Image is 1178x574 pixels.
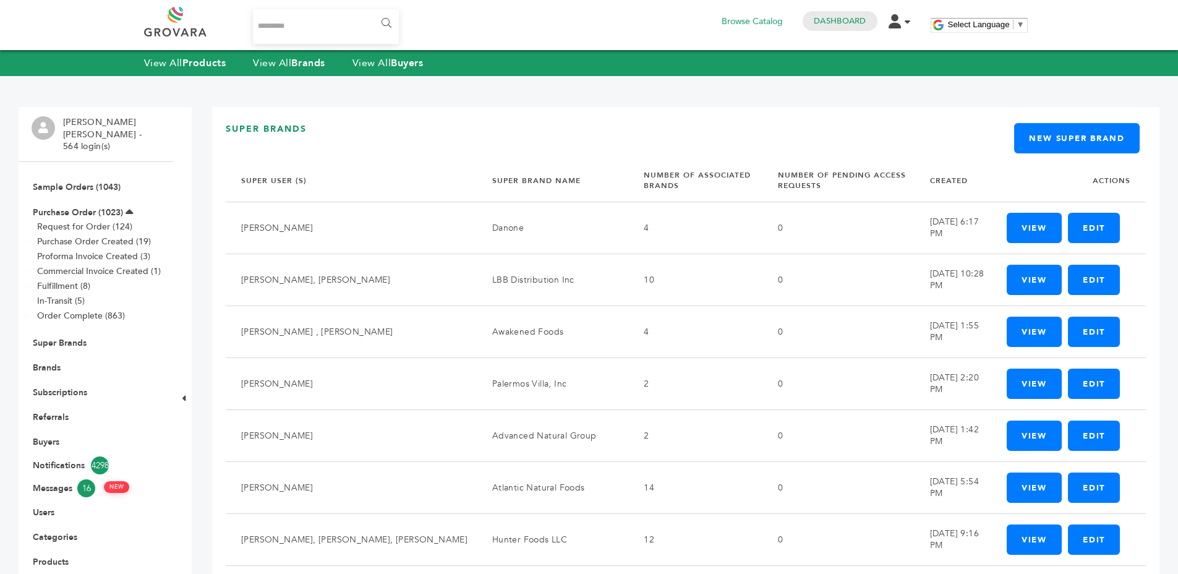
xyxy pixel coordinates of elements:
td: Palermos Villa, Inc [477,358,629,409]
strong: Buyers [391,56,423,70]
td: 2 [628,409,762,461]
strong: Products [182,56,226,70]
a: Sample Orders (1043) [33,181,121,193]
td: 0 [762,461,915,513]
span: ▼ [1017,20,1025,29]
a: Users [33,507,54,518]
span: NEW [104,481,129,493]
a: Order Complete (863) [37,310,125,322]
a: Products [33,556,69,568]
img: profile.png [32,116,55,140]
a: View [1007,473,1062,503]
a: View [1007,525,1062,555]
a: Edit [1068,213,1120,243]
td: [DATE] 6:17 PM [915,202,991,254]
a: Dashboard [814,15,866,27]
td: [PERSON_NAME] [226,461,477,513]
a: Super Brands [33,337,87,349]
td: [PERSON_NAME] , [PERSON_NAME] [226,306,477,358]
td: [PERSON_NAME], [PERSON_NAME], [PERSON_NAME] [226,513,477,565]
td: [PERSON_NAME] [226,409,477,461]
td: 14 [628,461,762,513]
a: Super User (s) [241,176,307,186]
li: [PERSON_NAME] [PERSON_NAME] - 564 login(s) [63,116,170,153]
td: 0 [762,254,915,306]
td: [DATE] 5:54 PM [915,461,991,513]
h3: Super Brands [226,123,307,153]
span: ​ [1013,20,1014,29]
td: Hunter Foods LLC [477,513,629,565]
a: Brands [33,362,61,374]
td: 12 [628,513,762,565]
td: 0 [762,202,915,254]
td: Awakened Foods [477,306,629,358]
input: Search... [253,9,399,44]
td: Danone [477,202,629,254]
a: Edit [1068,369,1120,399]
td: [PERSON_NAME] [226,358,477,409]
a: Edit [1068,525,1120,555]
a: Number Of Associated Brands [644,170,751,191]
a: View [1007,317,1062,347]
td: [DATE] 9:16 PM [915,513,991,565]
a: Number Of Pending Access Requests [778,170,906,191]
th: Actions [991,160,1130,202]
a: Browse Catalog [722,15,783,28]
a: View [1007,265,1062,295]
a: Notifications4298 [33,456,159,474]
a: Subscriptions [33,387,87,398]
a: Referrals [33,411,69,423]
td: 4 [628,306,762,358]
a: View [1007,213,1062,243]
a: Purchase Order (1023) [33,207,123,218]
a: View AllBrands [253,56,325,70]
a: Edit [1068,317,1120,347]
td: 0 [762,306,915,358]
td: 0 [762,358,915,409]
a: Select Language​ [948,20,1025,29]
a: Created [930,176,968,186]
td: Atlantic Natural Foods [477,461,629,513]
td: 10 [628,254,762,306]
span: 4298 [91,456,109,474]
td: [DATE] 1:55 PM [915,306,991,358]
a: New Super Brand [1014,123,1140,153]
strong: Brands [291,56,325,70]
a: Buyers [33,436,59,448]
a: Fulfillment (8) [37,280,90,292]
a: Super Brand Name [492,176,581,186]
a: Edit [1068,421,1120,451]
a: Purchase Order Created (19) [37,236,151,247]
td: [DATE] 2:20 PM [915,358,991,409]
td: 0 [762,513,915,565]
a: Proforma Invoice Created (3) [37,251,150,262]
a: Edit [1068,265,1120,295]
td: [PERSON_NAME], [PERSON_NAME] [226,254,477,306]
td: Advanced Natural Group [477,409,629,461]
span: 16 [77,479,95,497]
td: 4 [628,202,762,254]
a: Request for Order (124) [37,221,132,233]
a: View [1007,421,1062,451]
a: Edit [1068,473,1120,503]
td: 2 [628,358,762,409]
a: Messages16 NEW [33,479,159,497]
td: [DATE] 10:28 PM [915,254,991,306]
td: LBB Distribution Inc [477,254,629,306]
td: 0 [762,409,915,461]
a: View AllBuyers [352,56,424,70]
td: [DATE] 1:42 PM [915,409,991,461]
a: View AllProducts [144,56,226,70]
a: In-Transit (5) [37,295,85,307]
td: [PERSON_NAME] [226,202,477,254]
span: Select Language [948,20,1010,29]
a: Categories [33,531,77,543]
a: View [1007,369,1062,399]
a: Commercial Invoice Created (1) [37,265,161,277]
